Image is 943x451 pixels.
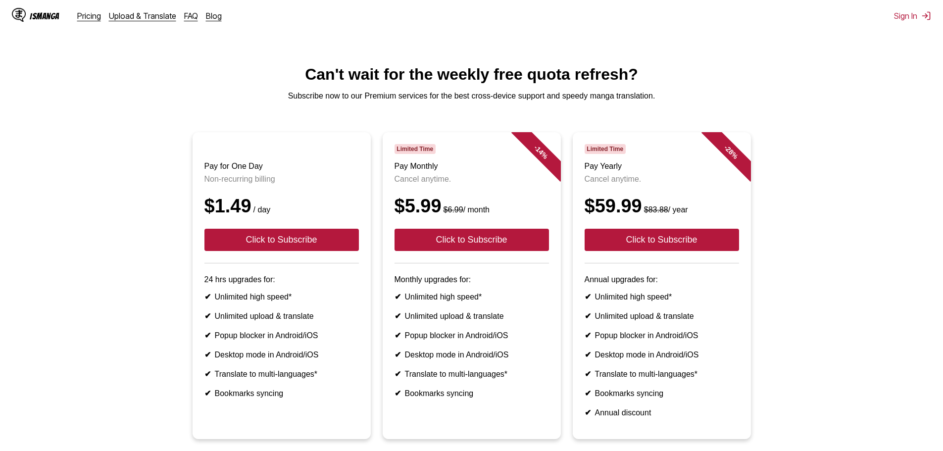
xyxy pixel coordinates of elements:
[204,275,359,284] p: 24 hrs upgrades for:
[395,196,549,217] div: $5.99
[921,11,931,21] img: Sign out
[585,389,739,398] li: Bookmarks syncing
[204,293,211,301] b: ✔
[8,92,935,100] p: Subscribe now to our Premium services for the best cross-device support and speedy manga translat...
[204,369,359,379] li: Translate to multi-languages*
[204,311,359,321] li: Unlimited upload & translate
[204,312,211,320] b: ✔
[395,369,549,379] li: Translate to multi-languages*
[30,11,59,21] div: IsManga
[395,292,549,301] li: Unlimited high speed*
[395,351,401,359] b: ✔
[395,293,401,301] b: ✔
[395,331,401,340] b: ✔
[12,8,26,22] img: IsManga Logo
[251,205,271,214] small: / day
[395,389,549,398] li: Bookmarks syncing
[206,11,222,21] a: Blog
[511,122,570,182] div: - 14 %
[444,205,463,214] s: $6.99
[77,11,101,21] a: Pricing
[395,331,549,340] li: Popup blocker in Android/iOS
[204,196,359,217] div: $1.49
[585,369,739,379] li: Translate to multi-languages*
[642,205,688,214] small: / year
[585,408,591,417] b: ✔
[701,122,760,182] div: - 28 %
[204,351,211,359] b: ✔
[204,370,211,378] b: ✔
[585,229,739,251] button: Click to Subscribe
[585,162,739,171] h3: Pay Yearly
[585,331,739,340] li: Popup blocker in Android/iOS
[585,389,591,398] b: ✔
[585,293,591,301] b: ✔
[894,11,931,21] button: Sign In
[395,175,549,184] p: Cancel anytime.
[12,8,77,24] a: IsManga LogoIsManga
[204,162,359,171] h3: Pay for One Day
[204,229,359,251] button: Click to Subscribe
[395,312,401,320] b: ✔
[204,331,359,340] li: Popup blocker in Android/iOS
[585,292,739,301] li: Unlimited high speed*
[204,350,359,359] li: Desktop mode in Android/iOS
[585,275,739,284] p: Annual upgrades for:
[204,292,359,301] li: Unlimited high speed*
[585,144,626,154] span: Limited Time
[644,205,668,214] s: $83.88
[585,311,739,321] li: Unlimited upload & translate
[585,350,739,359] li: Desktop mode in Android/iOS
[395,144,436,154] span: Limited Time
[395,350,549,359] li: Desktop mode in Android/iOS
[442,205,490,214] small: / month
[109,11,176,21] a: Upload & Translate
[204,331,211,340] b: ✔
[585,331,591,340] b: ✔
[585,370,591,378] b: ✔
[204,389,211,398] b: ✔
[204,389,359,398] li: Bookmarks syncing
[184,11,198,21] a: FAQ
[204,175,359,184] p: Non-recurring billing
[585,312,591,320] b: ✔
[585,408,739,417] li: Annual discount
[395,389,401,398] b: ✔
[585,196,739,217] div: $59.99
[585,351,591,359] b: ✔
[395,162,549,171] h3: Pay Monthly
[395,370,401,378] b: ✔
[395,229,549,251] button: Click to Subscribe
[585,175,739,184] p: Cancel anytime.
[395,311,549,321] li: Unlimited upload & translate
[395,275,549,284] p: Monthly upgrades for:
[8,65,935,84] h1: Can't wait for the weekly free quota refresh?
